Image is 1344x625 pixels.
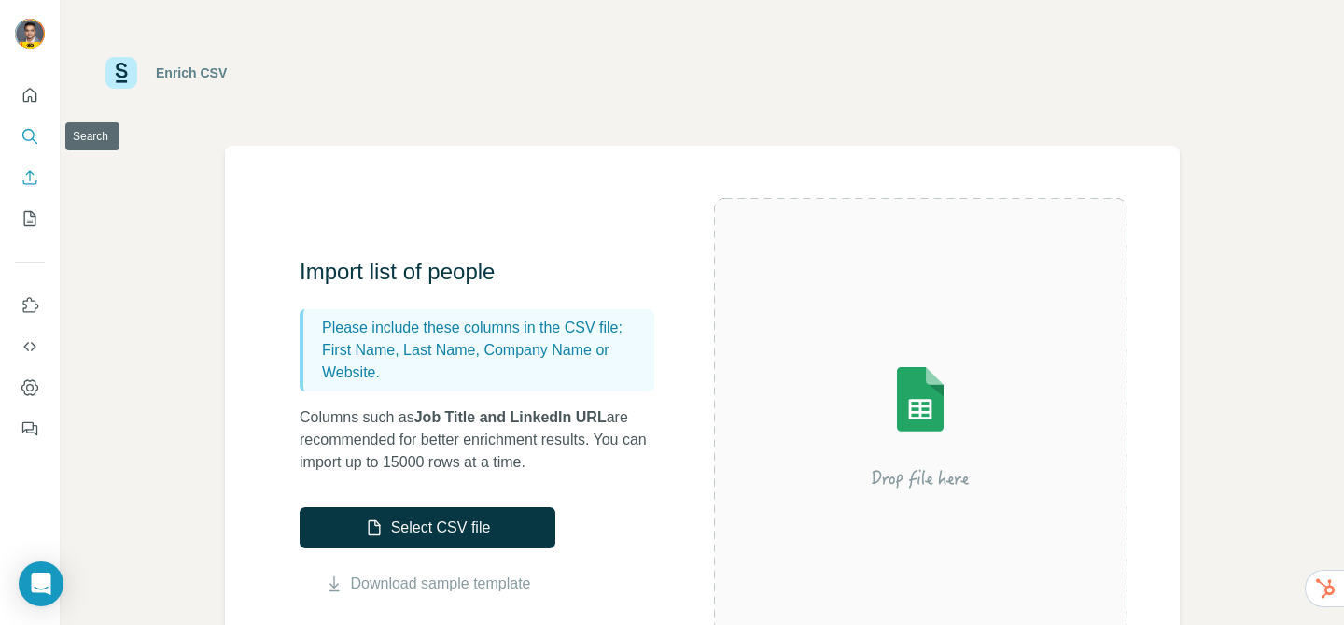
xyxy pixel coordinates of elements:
[15,120,45,153] button: Search
[15,19,45,49] img: Avatar
[300,406,673,474] p: Columns such as are recommended for better enrichment results. You can import up to 15000 rows at...
[19,561,63,606] div: Open Intercom Messenger
[15,78,45,112] button: Quick start
[15,202,45,235] button: My lists
[322,339,647,384] p: First Name, Last Name, Company Name or Website.
[15,330,45,363] button: Use Surfe API
[300,573,555,595] button: Download sample template
[351,573,531,595] a: Download sample template
[105,57,137,89] img: Surfe Logo
[15,412,45,446] button: Feedback
[156,64,227,82] div: Enrich CSV
[15,161,45,194] button: Enrich CSV
[15,371,45,405] button: Dashboard
[322,317,647,339] p: Please include these columns in the CSV file:
[752,314,1088,538] img: Surfe Illustration - Drop file here or select below
[300,507,555,548] button: Select CSV file
[300,257,673,287] h3: Import list of people
[414,409,607,425] span: Job Title and LinkedIn URL
[15,289,45,322] button: Use Surfe on LinkedIn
